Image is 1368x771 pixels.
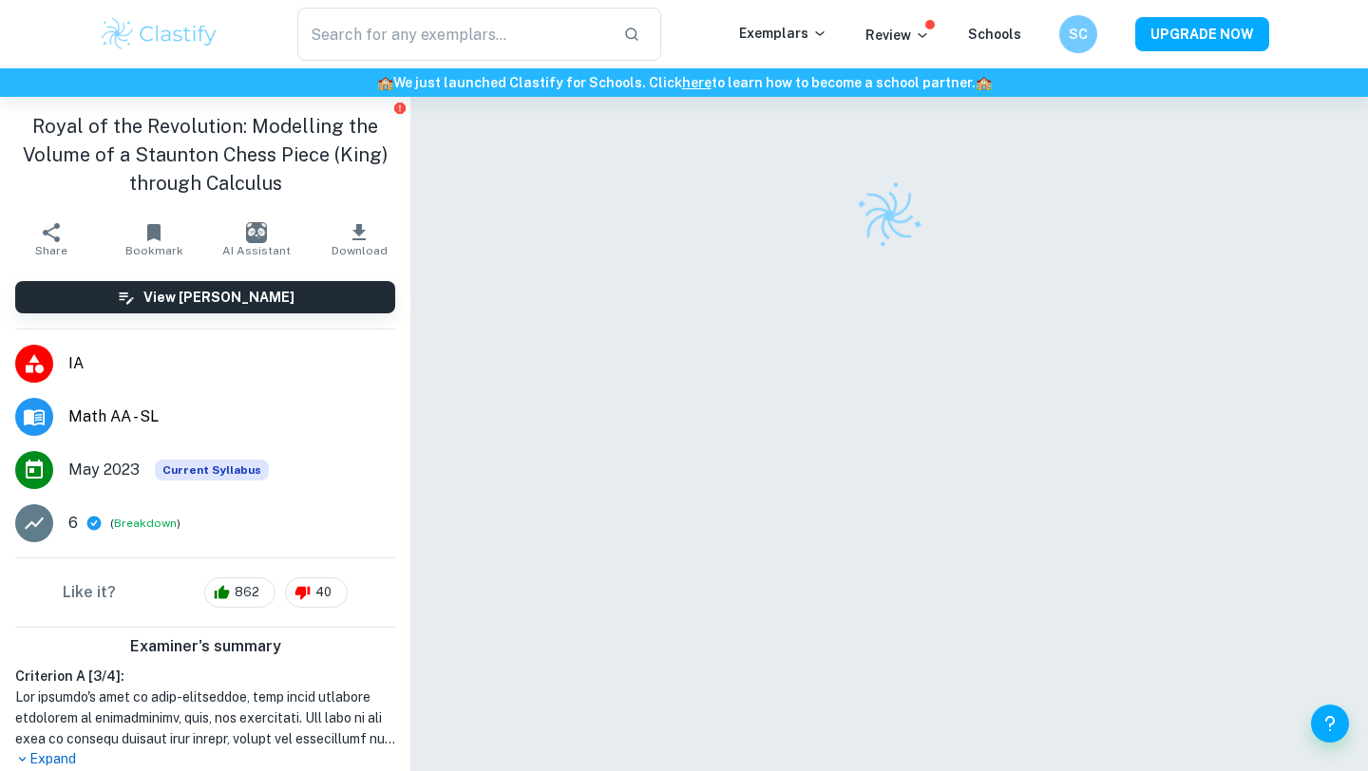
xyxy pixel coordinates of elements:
button: Report issue [392,101,407,115]
h6: Criterion A [ 3 / 4 ]: [15,666,395,686]
h6: SC [1068,24,1090,45]
button: AI Assistant [205,213,308,266]
button: SC [1059,15,1097,53]
button: Bookmark [103,213,205,266]
a: Schools [968,27,1021,42]
a: here [682,75,712,90]
span: 862 [224,583,270,602]
button: View [PERSON_NAME] [15,281,395,313]
input: Search for any exemplars... [297,8,608,61]
span: May 2023 [68,459,140,481]
span: Bookmark [125,244,183,257]
span: Math AA - SL [68,405,395,428]
span: Current Syllabus [155,460,269,480]
img: Clastify logo [844,170,934,260]
span: 40 [305,583,342,602]
p: Expand [15,749,395,769]
span: 🏫 [377,75,393,90]
div: 40 [285,577,348,608]
p: Exemplars [739,23,827,44]
button: Help and Feedback [1311,705,1349,743]
span: 🏫 [976,75,992,90]
h6: View [PERSON_NAME] [143,287,294,308]
span: ( ) [110,515,180,533]
h1: Royal of the Revolution: Modelling the Volume of a Staunton Chess Piece (King) through Calculus [15,112,395,197]
button: UPGRADE NOW [1135,17,1269,51]
img: Clastify logo [99,15,219,53]
button: Download [308,213,410,266]
span: IA [68,352,395,375]
span: Download [332,244,388,257]
span: AI Assistant [222,244,291,257]
h6: We just launched Clastify for Schools. Click to learn how to become a school partner. [4,72,1364,93]
p: 6 [68,512,78,535]
button: Breakdown [114,515,177,532]
h6: Examiner's summary [8,635,403,658]
h1: Lor ipsumdo's amet co adip-elitseddoe, temp incid utlabore etdolorem al enimadminimv, quis, nos e... [15,686,395,749]
div: 862 [204,577,275,608]
h6: Like it? [63,581,116,604]
span: Share [35,244,67,257]
img: AI Assistant [246,222,267,243]
p: Review [865,25,930,46]
div: This exemplar is based on the current syllabus. Feel free to refer to it for inspiration/ideas wh... [155,460,269,480]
